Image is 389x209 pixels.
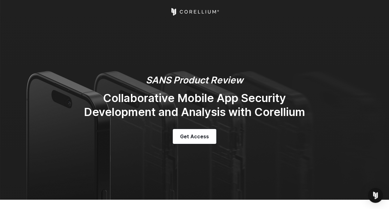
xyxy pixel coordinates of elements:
a: Get Access [173,129,216,144]
h2: Collaborative Mobile App Security Development and Analysis with Corellium [71,91,318,119]
div: Open Intercom Messenger [368,188,383,203]
a: Corellium Home [170,8,219,16]
span: Get Access [180,133,209,140]
em: SANS Product Review [146,74,243,86]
